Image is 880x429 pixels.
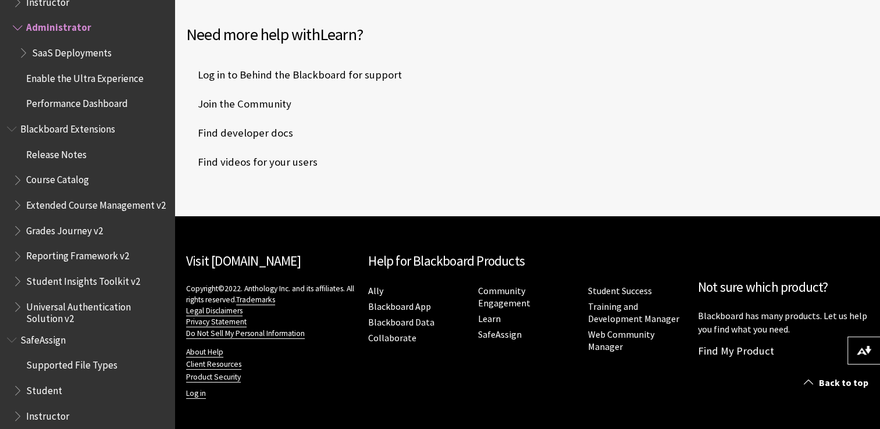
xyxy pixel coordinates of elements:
[186,388,206,399] a: Log in
[186,22,528,47] h2: Need more help with ?
[795,372,880,394] a: Back to top
[478,313,501,325] a: Learn
[588,301,679,325] a: Training and Development Manager
[478,328,522,341] a: SafeAssign
[26,195,166,211] span: Extended Course Management v2
[186,95,294,113] a: Join the Community
[32,43,112,59] span: SaaS Deployments
[186,372,241,382] a: Product Security
[698,309,868,335] p: Blackboard has many products. Let us help you find what you need.
[186,328,305,339] a: Do Not Sell My Personal Information
[7,119,168,324] nav: Book outline for Blackboard Extensions
[478,285,530,309] a: Community Engagement
[20,119,115,135] span: Blackboard Extensions
[26,18,91,34] span: Administrator
[186,283,357,338] p: Copyright©2022. Anthology Inc. and its affiliates. All rights reserved.
[320,24,357,45] span: Learn
[26,381,62,396] span: Student
[186,95,291,113] span: Join the Community
[368,285,383,297] a: Ally
[186,66,404,84] a: Log in to Behind the Blackboard for support
[20,330,66,346] span: SafeAssign
[186,306,243,316] a: Legal Disclaimers
[186,359,241,370] a: Client Resources
[26,297,166,324] span: Universal Authentication Solution v2
[698,277,868,298] h2: Not sure which product?
[186,124,295,142] a: Find developer docs
[698,344,774,357] a: Find My Product
[588,285,652,297] a: Student Success
[26,94,128,110] span: Performance Dashboard
[26,246,129,262] span: Reporting Framework v2
[26,170,89,186] span: Course Catalog
[26,356,117,371] span: Supported File Types
[26,145,87,160] span: Release Notes
[26,221,103,237] span: Grades Journey v2
[186,252,301,269] a: Visit [DOMAIN_NAME]
[588,328,654,353] a: Web Community Manager
[236,295,275,305] a: Trademarks
[186,317,247,327] a: Privacy Statement
[26,406,69,422] span: Instructor
[368,301,431,313] a: Blackboard App
[186,347,223,357] a: About Help
[368,316,434,328] a: Blackboard Data
[186,66,402,84] span: Log in to Behind the Blackboard for support
[26,271,140,287] span: Student Insights Toolkit v2
[186,153,318,171] span: Find videos for your users
[186,124,293,142] span: Find developer docs
[368,251,686,271] h2: Help for Blackboard Products
[368,332,416,344] a: Collaborate
[26,69,144,84] span: Enable the Ultra Experience
[186,153,320,171] a: Find videos for your users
